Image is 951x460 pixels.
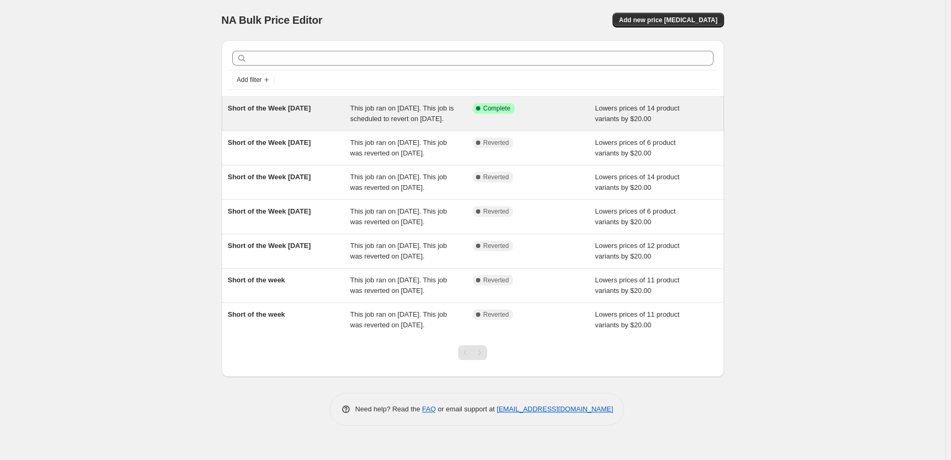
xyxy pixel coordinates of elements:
span: Lowers prices of 11 product variants by $20.00 [595,310,680,329]
span: Reverted [483,173,509,181]
button: Add new price [MEDICAL_DATA] [612,13,724,27]
span: Lowers prices of 14 product variants by $20.00 [595,104,680,123]
span: Short of the week [228,310,285,318]
span: Short of the Week [DATE] [228,207,311,215]
span: Add new price [MEDICAL_DATA] [619,16,717,24]
span: This job ran on [DATE]. This job was reverted on [DATE]. [350,207,447,226]
span: Complete [483,104,510,113]
nav: Pagination [458,345,487,360]
span: Add filter [237,76,262,84]
span: Lowers prices of 14 product variants by $20.00 [595,173,680,191]
span: Short of the Week [DATE] [228,242,311,250]
span: This job ran on [DATE]. This job was reverted on [DATE]. [350,173,447,191]
span: or email support at [436,405,497,413]
span: Reverted [483,310,509,319]
span: Short of the Week [DATE] [228,139,311,146]
span: Lowers prices of 11 product variants by $20.00 [595,276,680,295]
span: This job ran on [DATE]. This job is scheduled to revert on [DATE]. [350,104,454,123]
span: This job ran on [DATE]. This job was reverted on [DATE]. [350,242,447,260]
span: Lowers prices of 12 product variants by $20.00 [595,242,680,260]
a: FAQ [422,405,436,413]
span: Short of the Week [DATE] [228,173,311,181]
span: Reverted [483,207,509,216]
span: Lowers prices of 6 product variants by $20.00 [595,139,675,157]
span: Lowers prices of 6 product variants by $20.00 [595,207,675,226]
button: Add filter [232,73,275,86]
span: This job ran on [DATE]. This job was reverted on [DATE]. [350,310,447,329]
span: Reverted [483,139,509,147]
span: Reverted [483,276,509,284]
span: Need help? Read the [355,405,423,413]
span: Short of the Week [DATE] [228,104,311,112]
span: NA Bulk Price Editor [222,14,323,26]
span: Short of the week [228,276,285,284]
span: This job ran on [DATE]. This job was reverted on [DATE]. [350,276,447,295]
a: [EMAIL_ADDRESS][DOMAIN_NAME] [497,405,613,413]
span: Reverted [483,242,509,250]
span: This job ran on [DATE]. This job was reverted on [DATE]. [350,139,447,157]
